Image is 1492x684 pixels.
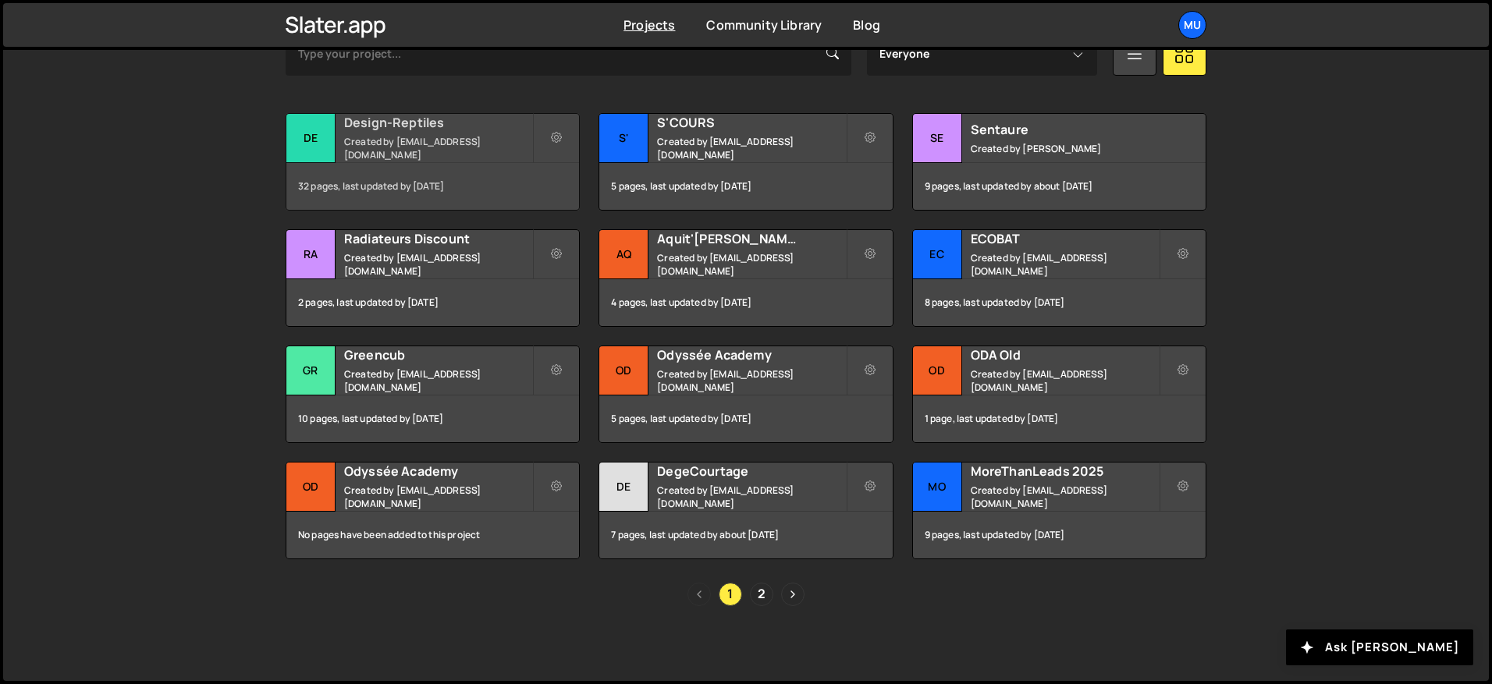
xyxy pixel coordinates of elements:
[286,346,336,395] div: Gr
[286,395,579,442] div: 10 pages, last updated by [DATE]
[913,512,1206,558] div: 9 pages, last updated by [DATE]
[657,346,845,363] h2: Odyssée Academy
[971,367,1159,394] small: Created by [EMAIL_ADDRESS][DOMAIN_NAME]
[286,512,579,558] div: No pages have been added to this project
[599,346,893,443] a: Od Odyssée Academy Created by [EMAIL_ADDRESS][DOMAIN_NAME] 5 pages, last updated by [DATE]
[913,114,962,163] div: Se
[599,229,893,327] a: Aq Aquit'[PERSON_NAME] Created by [EMAIL_ADDRESS][DOMAIN_NAME] 4 pages, last updated by [DATE]
[913,346,962,395] div: OD
[286,229,580,327] a: Ra Radiateurs Discount Created by [EMAIL_ADDRESS][DOMAIN_NAME] 2 pages, last updated by [DATE]
[750,583,773,606] a: Page 2
[286,346,580,443] a: Gr Greencub Created by [EMAIL_ADDRESS][DOMAIN_NAME] 10 pages, last updated by [DATE]
[912,462,1206,559] a: Mo MoreThanLeads 2025 Created by [EMAIL_ADDRESS][DOMAIN_NAME] 9 pages, last updated by [DATE]
[657,484,845,510] small: Created by [EMAIL_ADDRESS][DOMAIN_NAME]
[781,583,805,606] a: Next page
[599,163,892,210] div: 5 pages, last updated by [DATE]
[286,462,580,559] a: Od Odyssée Academy Created by [EMAIL_ADDRESS][DOMAIN_NAME] No pages have been added to this project
[913,163,1206,210] div: 9 pages, last updated by about [DATE]
[344,346,532,363] h2: Greencub
[657,230,845,247] h2: Aquit'[PERSON_NAME]
[657,251,845,278] small: Created by [EMAIL_ADDRESS][DOMAIN_NAME]
[971,121,1159,138] h2: Sentaure
[286,462,336,512] div: Od
[912,346,1206,443] a: OD ODA Old Created by [EMAIL_ADDRESS][DOMAIN_NAME] 1 page, last updated by [DATE]
[599,462,893,559] a: De DegeCourtage Created by [EMAIL_ADDRESS][DOMAIN_NAME] 7 pages, last updated by about [DATE]
[853,16,880,34] a: Blog
[971,484,1159,510] small: Created by [EMAIL_ADDRESS][DOMAIN_NAME]
[971,462,1159,480] h2: MoreThanLeads 2025
[971,346,1159,363] h2: ODA Old
[913,230,962,279] div: EC
[599,113,893,211] a: S' S'COURS Created by [EMAIL_ADDRESS][DOMAIN_NAME] 5 pages, last updated by [DATE]
[599,512,892,558] div: 7 pages, last updated by about [DATE]
[344,114,532,131] h2: Design-Reptiles
[971,142,1159,155] small: Created by [PERSON_NAME]
[344,462,532,480] h2: Odyssée Academy
[657,114,845,131] h2: S'COURS
[913,395,1206,442] div: 1 page, last updated by [DATE]
[706,16,822,34] a: Community Library
[657,462,845,480] h2: DegeCourtage
[599,114,648,163] div: S'
[286,279,579,326] div: 2 pages, last updated by [DATE]
[286,32,851,76] input: Type your project...
[913,279,1206,326] div: 8 pages, last updated by [DATE]
[912,229,1206,327] a: EC ECOBAT Created by [EMAIL_ADDRESS][DOMAIN_NAME] 8 pages, last updated by [DATE]
[912,113,1206,211] a: Se Sentaure Created by [PERSON_NAME] 9 pages, last updated by about [DATE]
[286,113,580,211] a: De Design-Reptiles Created by [EMAIL_ADDRESS][DOMAIN_NAME] 32 pages, last updated by [DATE]
[1286,629,1473,665] button: Ask [PERSON_NAME]
[913,462,962,512] div: Mo
[623,16,675,34] a: Projects
[599,230,648,279] div: Aq
[286,230,336,279] div: Ra
[344,484,532,510] small: Created by [EMAIL_ADDRESS][DOMAIN_NAME]
[971,251,1159,278] small: Created by [EMAIL_ADDRESS][DOMAIN_NAME]
[344,251,532,278] small: Created by [EMAIL_ADDRESS][DOMAIN_NAME]
[344,230,532,247] h2: Radiateurs Discount
[657,135,845,161] small: Created by [EMAIL_ADDRESS][DOMAIN_NAME]
[286,163,579,210] div: 32 pages, last updated by [DATE]
[344,135,532,161] small: Created by [EMAIL_ADDRESS][DOMAIN_NAME]
[599,395,892,442] div: 5 pages, last updated by [DATE]
[599,279,892,326] div: 4 pages, last updated by [DATE]
[344,367,532,394] small: Created by [EMAIL_ADDRESS][DOMAIN_NAME]
[599,462,648,512] div: De
[657,367,845,394] small: Created by [EMAIL_ADDRESS][DOMAIN_NAME]
[971,230,1159,247] h2: ECOBAT
[286,114,336,163] div: De
[286,583,1206,606] div: Pagination
[599,346,648,395] div: Od
[1178,11,1206,39] a: Mu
